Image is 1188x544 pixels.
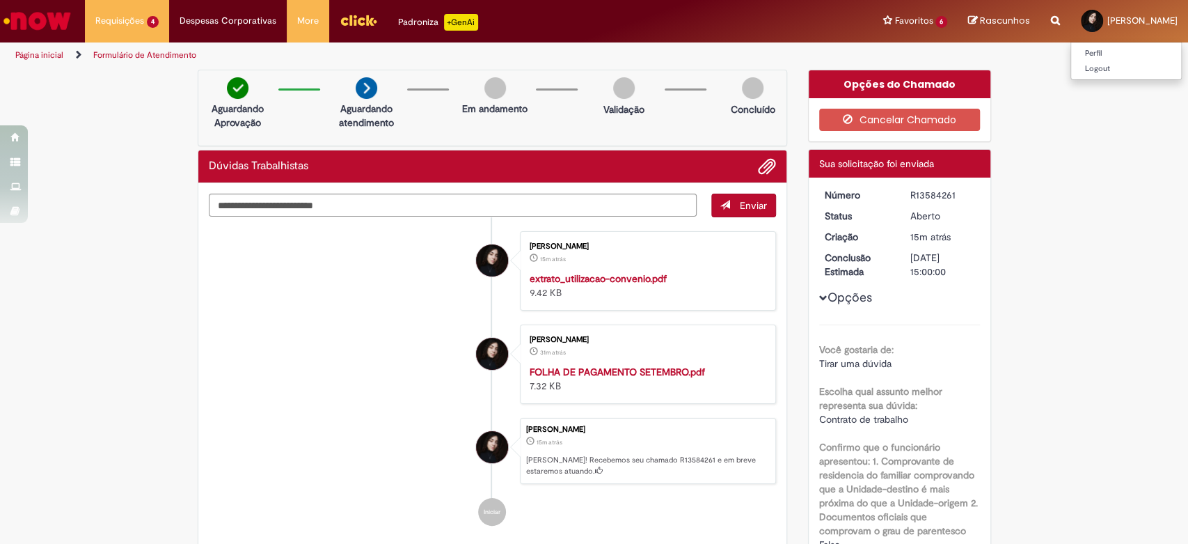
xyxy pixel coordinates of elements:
[10,42,782,68] ul: Trilhas de página
[819,413,908,426] span: Contrato de trabalho
[1071,46,1181,61] a: Perfil
[819,157,934,170] span: Sua solicitação foi enviada
[356,77,377,99] img: arrow-next.png
[910,231,951,243] span: 15m atrás
[526,455,768,476] p: [PERSON_NAME]! Recebemos seu chamado R13584261 e em breve estaremos atuando.
[910,188,975,202] div: R13584261
[530,242,761,251] div: [PERSON_NAME]
[814,230,900,244] dt: Criação
[204,102,271,130] p: Aguardando Aprovação
[209,160,308,173] h2: Dúvidas Trabalhistas Histórico de tíquete
[819,441,978,537] b: Confirmo que o funcionário apresentou: 1. Comprovante de residencia do familiar comprovando que a...
[968,15,1030,28] a: Rascunhos
[93,49,196,61] a: Formulário de Atendimento
[613,77,635,99] img: img-circle-grey.png
[758,157,776,176] button: Adicionar anexos
[530,272,667,285] a: extrato_utilizacao-convenio.pdf
[333,102,400,130] p: Aguardando atendimento
[398,14,478,31] div: Padroniza
[1,7,73,35] img: ServiceNow
[980,14,1030,27] span: Rascunhos
[819,343,894,356] b: Você gostaria de:
[540,348,566,357] time: 01/10/2025 08:38:13
[910,231,951,243] time: 01/10/2025 08:54:04
[209,217,777,541] ul: Histórico de tíquete
[894,14,933,28] span: Favoritos
[540,255,566,263] span: 15m atrás
[340,10,377,31] img: click_logo_yellow_360x200.png
[935,16,947,28] span: 6
[814,251,900,279] dt: Conclusão Estimada
[444,14,478,31] p: +GenAi
[209,418,777,485] li: Pamela Fernanda da Silva Ribeiro
[180,14,276,28] span: Despesas Corporativas
[484,77,506,99] img: img-circle-grey.png
[537,438,562,446] span: 15m atrás
[530,365,761,393] div: 7.32 KB
[1071,61,1181,77] a: Logout
[740,199,767,212] span: Enviar
[730,102,775,116] p: Concluído
[603,102,644,116] p: Validação
[537,438,562,446] time: 01/10/2025 08:54:04
[15,49,63,61] a: Página inicial
[910,251,975,279] div: [DATE] 15:00:00
[95,14,144,28] span: Requisições
[530,366,705,378] a: FOLHA DE PAGAMENTO SETEMBRO.pdf
[814,188,900,202] dt: Número
[462,102,528,116] p: Em andamento
[209,194,697,217] textarea: Digite sua mensagem aqui...
[910,209,975,223] div: Aberto
[476,244,508,277] div: Pamela Fernanda da Silva Ribeiro
[711,194,776,217] button: Enviar
[819,385,942,412] b: Escolha qual assunto melhor representa sua dúvida:
[540,255,566,263] time: 01/10/2025 08:53:45
[476,338,508,370] div: Pamela Fernanda da Silva Ribeiro
[147,16,159,28] span: 4
[819,109,980,131] button: Cancelar Chamado
[530,336,761,344] div: [PERSON_NAME]
[540,348,566,357] span: 31m atrás
[809,70,990,98] div: Opções do Chamado
[526,426,768,434] div: [PERSON_NAME]
[814,209,900,223] dt: Status
[819,357,892,370] span: Tirar uma dúvida
[476,431,508,463] div: Pamela Fernanda da Silva Ribeiro
[227,77,248,99] img: check-circle-green.png
[530,272,761,300] div: 9.42 KB
[742,77,763,99] img: img-circle-grey.png
[910,230,975,244] div: 01/10/2025 08:54:04
[1107,15,1178,26] span: [PERSON_NAME]
[297,14,319,28] span: More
